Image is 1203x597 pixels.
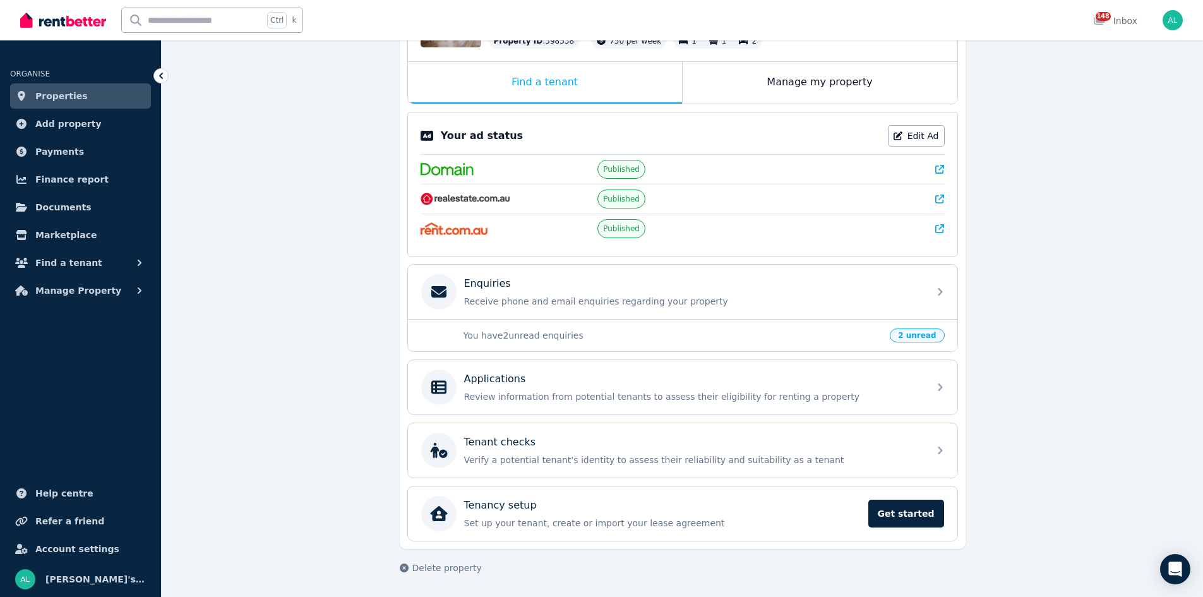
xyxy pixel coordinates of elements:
[35,172,109,187] span: Finance report
[464,435,536,450] p: Tenant checks
[464,329,883,342] p: You have 2 unread enquiries
[464,371,526,387] p: Applications
[10,83,151,109] a: Properties
[10,167,151,192] a: Finance report
[408,62,682,104] div: Find a tenant
[421,193,511,205] img: RealEstate.com.au
[10,111,151,136] a: Add property
[464,276,511,291] p: Enquiries
[10,278,151,303] button: Manage Property
[464,498,537,513] p: Tenancy setup
[1163,10,1183,30] img: Sydney Sotheby's LNS
[292,15,296,25] span: k
[408,360,957,414] a: ApplicationsReview information from potential tenants to assess their eligibility for renting a p...
[464,390,921,403] p: Review information from potential tenants to assess their eligibility for renting a property
[10,222,151,248] a: Marketplace
[1160,554,1190,584] div: Open Intercom Messenger
[683,62,957,104] div: Manage my property
[10,481,151,506] a: Help centre
[1093,15,1137,27] div: Inbox
[10,536,151,562] a: Account settings
[691,37,697,45] span: 1
[10,195,151,220] a: Documents
[10,509,151,534] a: Refer a friend
[20,11,106,30] img: RentBetter
[267,12,287,28] span: Ctrl
[10,250,151,275] button: Find a tenant
[722,37,727,45] span: 1
[751,37,757,45] span: 2
[494,36,543,46] span: Property ID
[489,33,580,49] div: : 398538
[1096,12,1111,21] span: 148
[35,200,92,215] span: Documents
[35,88,88,104] span: Properties
[15,569,35,589] img: Sydney Sotheby's LNS
[35,486,93,501] span: Help centre
[609,37,661,45] span: 750 per week
[464,517,861,529] p: Set up your tenant, create or import your lease agreement
[421,163,474,176] img: Domain.com.au
[603,224,640,234] span: Published
[35,514,104,529] span: Refer a friend
[888,125,945,147] a: Edit Ad
[441,128,523,143] p: Your ad status
[10,139,151,164] a: Payments
[35,255,102,270] span: Find a tenant
[408,265,957,319] a: EnquiriesReceive phone and email enquiries regarding your property
[35,116,102,131] span: Add property
[603,164,640,174] span: Published
[464,295,921,308] p: Receive phone and email enquiries regarding your property
[400,562,482,574] button: Delete property
[412,562,482,574] span: Delete property
[35,227,97,243] span: Marketplace
[45,572,146,587] span: [PERSON_NAME]'s LNS
[408,423,957,478] a: Tenant checksVerify a potential tenant's identity to assess their reliability and suitability as ...
[35,541,119,557] span: Account settings
[890,329,944,342] span: 2 unread
[35,144,84,159] span: Payments
[408,486,957,541] a: Tenancy setupSet up your tenant, create or import your lease agreementGet started
[464,454,921,466] p: Verify a potential tenant's identity to assess their reliability and suitability as a tenant
[10,69,50,78] span: ORGANISE
[35,283,121,298] span: Manage Property
[603,194,640,204] span: Published
[421,222,488,235] img: Rent.com.au
[868,500,944,528] span: Get started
